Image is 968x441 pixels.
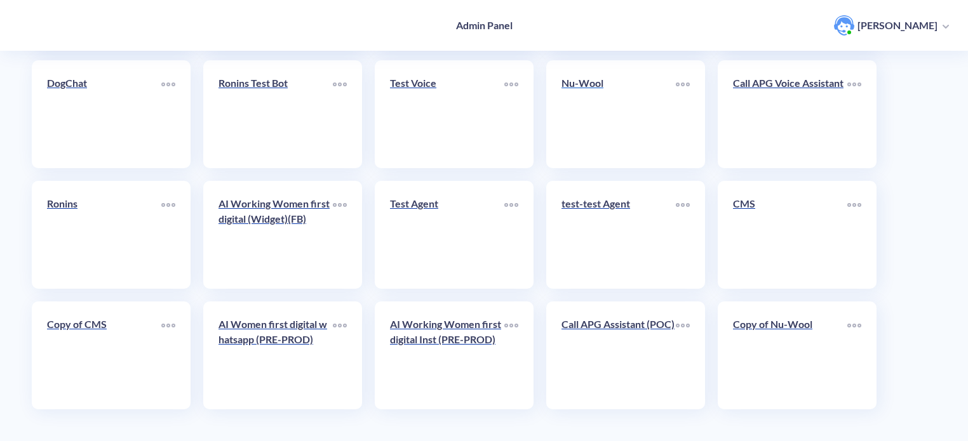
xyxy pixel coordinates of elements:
[47,76,161,91] p: DogChat
[561,196,676,211] p: test-test Agent
[218,76,333,153] a: Ronins Test Bot
[733,76,847,91] p: Call APG Voice Assistant
[390,196,504,211] p: Test Agent
[733,196,847,211] p: CMS
[390,76,504,91] p: Test Voice
[733,196,847,273] a: CMS
[834,15,854,36] img: user photo
[47,317,161,332] p: Copy of CMS
[390,317,504,394] a: AI Working Women first digital Inst (PRE-PROD)
[561,196,676,273] a: test-test Agent
[456,19,513,31] h4: Admin Panel
[733,76,847,153] a: Call APG Voice Assistant
[733,317,847,394] a: Copy of Nu-Wool
[561,76,676,153] a: Nu-Wool
[47,76,161,153] a: DogChat
[828,14,955,37] button: user photo[PERSON_NAME]
[390,317,504,347] p: AI Working Women first digital Inst (PRE-PROD)
[390,196,504,273] a: Test Agent
[218,76,333,91] p: Ronins Test Bot
[218,196,333,273] a: AI Working Women first digital (Widget)(FB)
[733,317,847,332] p: Copy of Nu-Wool
[47,317,161,394] a: Copy of CMS
[390,76,504,153] a: Test Voice
[218,196,333,227] p: AI Working Women first digital (Widget)(FB)
[561,76,676,91] p: Nu-Wool
[857,18,938,32] p: [PERSON_NAME]
[218,317,333,347] p: AI Women first digital whatsapp (PRE-PROD)
[47,196,161,211] p: Ronins
[47,196,161,273] a: Ronins
[218,317,333,394] a: AI Women first digital whatsapp (PRE-PROD)
[561,317,676,332] p: Call APG Assistant (POC)
[561,317,676,394] a: Call APG Assistant (POC)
